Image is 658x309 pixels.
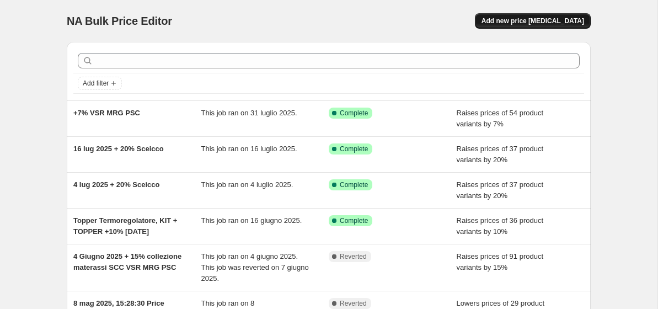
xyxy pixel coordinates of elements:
span: This job ran on 16 giugno 2025. [201,216,302,225]
span: Raises prices of 37 product variants by 20% [457,180,544,200]
span: 4 Giugno 2025 + 15% collezione materassi SCC VSR MRG PSC [73,252,181,271]
span: NA Bulk Price Editor [67,15,172,27]
span: Reverted [340,299,367,308]
span: Complete [340,145,368,153]
span: This job ran on 16 luglio 2025. [201,145,297,153]
span: Complete [340,109,368,118]
span: Raises prices of 36 product variants by 10% [457,216,544,236]
span: Add filter [83,79,109,88]
span: Complete [340,180,368,189]
button: Add new price [MEDICAL_DATA] [475,13,591,29]
span: Topper Termoregolatore, KIT + TOPPER +10% [DATE] [73,216,177,236]
span: Reverted [340,252,367,261]
span: Add new price [MEDICAL_DATA] [482,17,584,25]
span: Raises prices of 54 product variants by 7% [457,109,544,128]
span: Raises prices of 91 product variants by 15% [457,252,544,271]
span: This job ran on 4 giugno 2025. This job was reverted on 7 giugno 2025. [201,252,309,283]
button: Add filter [78,77,122,90]
span: 16 lug 2025 + 20% Sceicco [73,145,164,153]
span: Raises prices of 37 product variants by 20% [457,145,544,164]
span: +7% VSR MRG PSC [73,109,140,117]
span: This job ran on 31 luglio 2025. [201,109,297,117]
span: Complete [340,216,368,225]
span: This job ran on 4 luglio 2025. [201,180,293,189]
span: 4 lug 2025 + 20% Sceicco [73,180,159,189]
